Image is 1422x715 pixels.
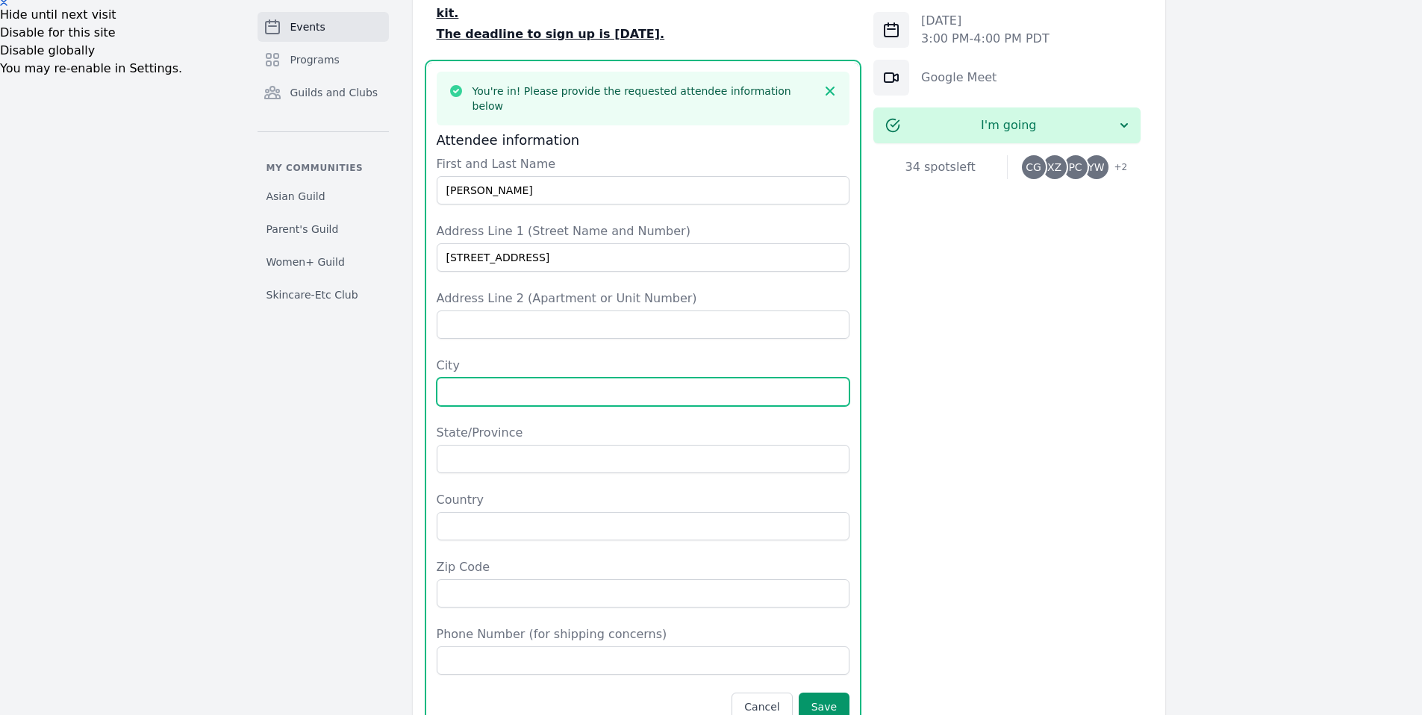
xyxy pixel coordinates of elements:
[437,131,850,149] h3: Attendee information
[437,558,850,576] label: Zip Code
[437,424,850,442] label: State/Province
[437,625,850,643] label: Phone Number (for shipping concerns)
[290,52,340,67] span: Programs
[437,155,850,173] label: First and Last Name
[900,116,1117,134] span: I'm going
[266,222,339,237] span: Parent's Guild
[873,158,1007,176] div: 34 spots left
[437,222,850,240] label: Address Line 1 (Street Name and Number)
[921,12,1050,30] p: [DATE]
[266,287,358,302] span: Skincare-Etc Club
[437,27,665,41] u: The deadline to sign up is [DATE].
[258,162,389,174] p: My communities
[258,183,389,210] a: Asian Guild
[1106,158,1128,179] span: + 2
[437,357,850,375] label: City
[290,19,325,34] span: Events
[258,78,389,107] a: Guilds and Clubs
[921,30,1050,48] p: 3:00 PM - 4:00 PM PDT
[1088,162,1104,172] span: YW
[873,107,1141,143] button: I'm going
[437,491,850,509] label: Country
[258,12,389,42] a: Events
[473,84,814,113] h3: You're in! Please provide the requested attendee information below
[437,290,850,307] label: Address Line 2 (Apartment or Unit Number)
[258,12,389,308] nav: Sidebar
[921,70,997,84] a: Google Meet
[1026,162,1041,172] span: CG
[258,249,389,275] a: Women+ Guild
[1068,162,1082,172] span: PC
[266,189,325,204] span: Asian Guild
[290,85,378,100] span: Guilds and Clubs
[258,216,389,243] a: Parent's Guild
[258,281,389,308] a: Skincare-Etc Club
[258,45,389,75] a: Programs
[1047,162,1061,172] span: XZ
[266,255,345,269] span: Women+ Guild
